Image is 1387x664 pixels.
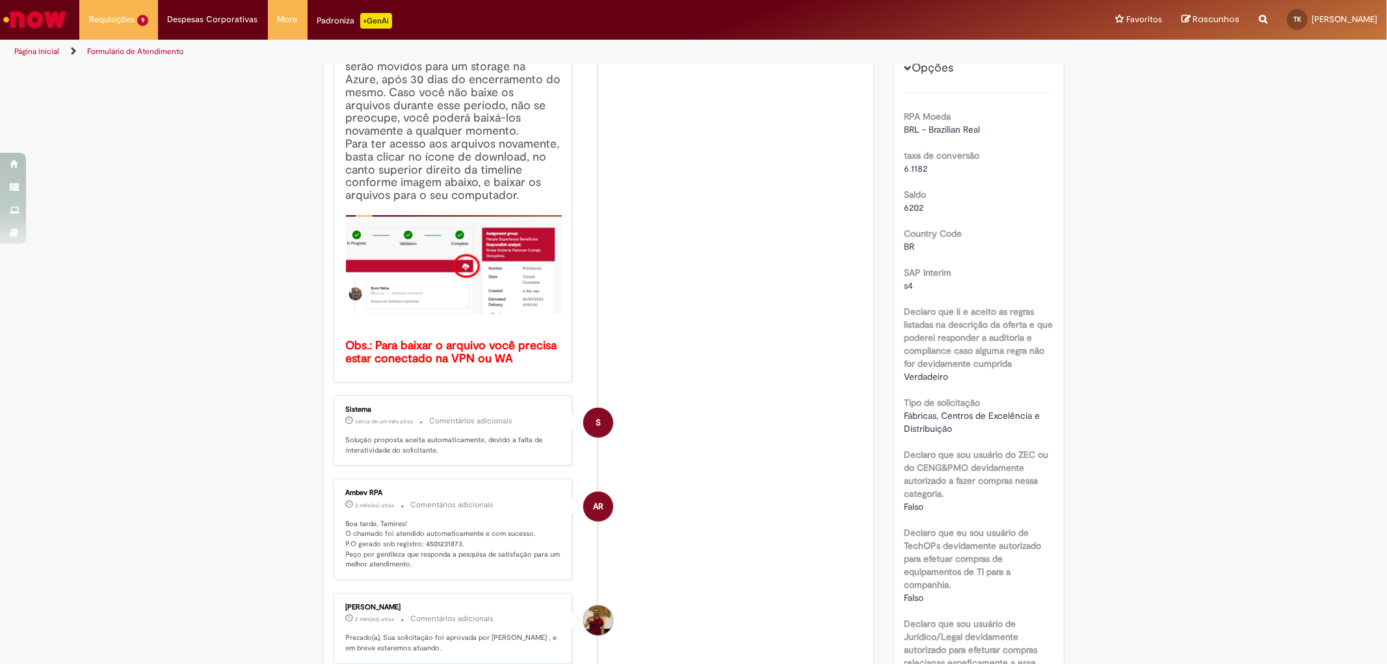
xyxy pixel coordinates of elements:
time: 09/07/2025 16:43:50 [356,615,395,623]
b: SAP Interim [904,267,951,278]
span: Favoritos [1126,13,1162,26]
span: 9 [137,15,148,26]
b: Declaro que sou usuário do ZEC ou do CENG&PMO devidamente autorizado a fazer compras nessa catego... [904,449,1048,499]
span: Falso [904,501,923,512]
time: 09/07/2025 16:47:08 [356,501,395,509]
b: Declaro que li e aceito as regras listadas na descrição da oferta e que poderei responder a audit... [904,306,1053,369]
span: More [278,13,298,26]
span: 2 mês(es) atrás [356,615,395,623]
a: Formulário de Atendimento [87,46,183,57]
span: S [596,407,601,438]
img: x_mdbda_azure_blob.picture2.png [346,215,562,314]
time: 17/07/2025 16:00:14 [356,418,414,425]
span: AR [593,491,603,522]
p: Prezado(a), Sua solicitação foi aprovada por [PERSON_NAME] , e em breve estaremos atuando. [346,633,562,653]
span: Despesas Corporativas [168,13,258,26]
span: s4 [904,280,913,291]
a: Página inicial [14,46,59,57]
span: Verdadeiro [904,371,948,382]
span: 2 mês(es) atrás [356,501,395,509]
img: ServiceNow [1,7,68,33]
small: Comentários adicionais [430,416,513,427]
div: Padroniza [317,13,392,29]
ul: Trilhas de página [10,40,915,64]
div: Ambev RPA [346,489,562,497]
b: Obs.: Para baixar o arquivo você precisa estar conectado na VPN ou WA [346,338,561,366]
span: [PERSON_NAME] [1312,14,1377,25]
div: [PERSON_NAME] [346,604,562,611]
a: Rascunhos [1182,14,1239,26]
small: Comentários adicionais [411,613,494,624]
p: +GenAi [360,13,392,29]
div: Filipe Moraes Nogueira [583,605,613,635]
span: 6.1182 [904,163,927,174]
span: Fábricas, Centros de Excelência e Distribuição [904,410,1042,434]
span: BR [904,241,914,252]
span: Requisições [89,13,135,26]
p: Solução proposta aceita automaticamente, devido a falta de interatividade do solicitante. [346,435,562,455]
b: Declaro que eu sou usuário de TechOPs devidamente autorizado para efetuar compras de equipamentos... [904,527,1041,591]
b: taxa de conversão [904,150,979,161]
div: System [583,408,613,438]
span: cerca de um mês atrás [356,418,414,425]
small: Comentários adicionais [411,499,494,511]
p: Boa tarde, Tamires! O chamado foi atendido automaticamente e com sucesso. P.O gerado sob registro... [346,519,562,570]
span: Falso [904,592,923,604]
span: BRL - Brazilian Real [904,124,980,135]
div: Sistema [346,406,562,414]
b: Tipo de solicitação [904,397,980,408]
span: 6202 [904,202,923,213]
b: Saldo [904,189,926,200]
div: Ambev RPA [583,492,613,522]
b: RPA Moeda [904,111,951,122]
span: Rascunhos [1193,13,1239,25]
h4: Prezado, usuário. Como política de redução de espaço da nossa instância, os anexos desse ticket s... [346,22,562,365]
span: TK [1293,15,1301,23]
b: Country Code [904,228,962,239]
